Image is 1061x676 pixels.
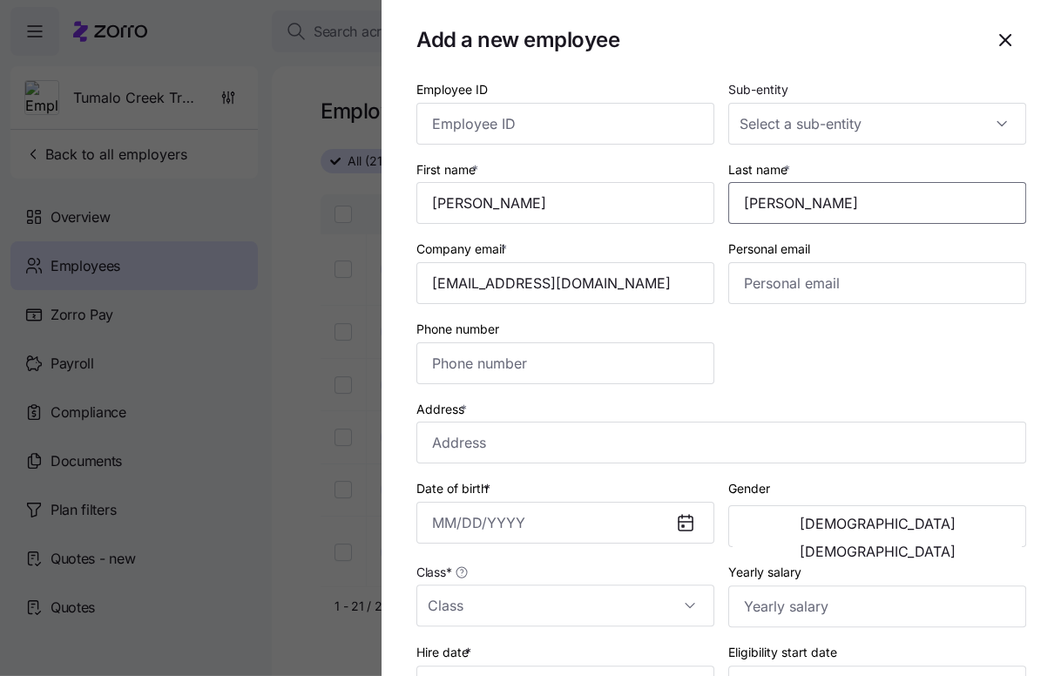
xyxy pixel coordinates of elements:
[416,564,451,581] span: Class *
[416,320,499,339] label: Phone number
[728,643,837,662] label: Eligibility start date
[416,103,714,145] input: Employee ID
[416,502,714,544] input: MM/DD/YYYY
[728,182,1026,224] input: Last name
[416,479,494,498] label: Date of birth
[416,643,475,662] label: Hire date
[416,422,1026,463] input: Address
[728,585,1026,627] input: Yearly salary
[800,544,956,558] span: [DEMOGRAPHIC_DATA]
[416,26,970,53] h1: Add a new employee
[416,262,714,304] input: Company email
[728,103,1026,145] input: Select a sub-entity
[416,240,510,259] label: Company email
[416,182,714,224] input: First name
[416,400,470,419] label: Address
[728,479,770,498] label: Gender
[416,342,714,384] input: Phone number
[728,80,788,99] label: Sub-entity
[800,517,956,531] span: [DEMOGRAPHIC_DATA]
[728,240,810,259] label: Personal email
[728,160,794,179] label: Last name
[416,80,488,99] label: Employee ID
[416,160,482,179] label: First name
[416,585,714,626] input: Class
[728,262,1026,304] input: Personal email
[728,563,801,582] label: Yearly salary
